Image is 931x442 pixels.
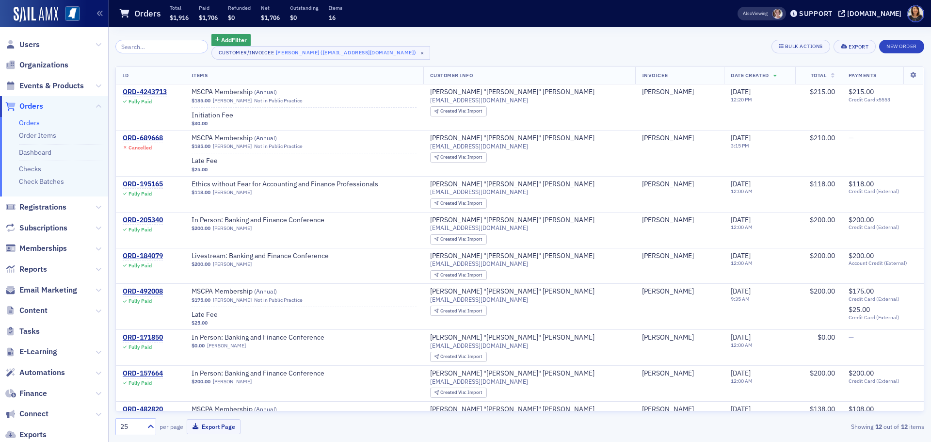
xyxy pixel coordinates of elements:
a: Dashboard [19,148,51,157]
a: MSCPA Membership (Annual) [192,287,314,296]
span: Vaughan Holland [642,216,717,225]
a: E-Learning [5,346,57,357]
span: [DATE] [731,133,751,142]
a: In Person: Banking and Finance Conference [192,216,324,225]
span: Items [192,72,208,79]
a: In Person: Banking and Finance Conference [192,369,324,378]
div: [PERSON_NAME] "[PERSON_NAME]" [PERSON_NAME] [430,405,594,414]
div: [PERSON_NAME] "[PERSON_NAME]" [PERSON_NAME] [430,216,594,225]
span: $138.00 [810,405,835,413]
p: Items [329,4,342,11]
div: Fully Paid [128,262,152,269]
a: ORD-492008 [123,287,163,296]
a: [PERSON_NAME] [642,369,694,378]
div: Import [440,309,482,314]
span: Late Fee [192,157,314,165]
span: $25.00 [192,166,208,173]
div: Created Via: Import [430,306,487,316]
a: ORD-205340 [123,216,163,225]
a: [PERSON_NAME] [642,287,694,296]
time: 12:20 PM [731,96,752,103]
time: 12:00 AM [731,377,753,384]
button: Export [834,40,876,53]
span: $200.00 [849,369,874,377]
a: ORD-482820 [123,405,163,414]
button: Bulk Actions [771,40,830,53]
a: View Homepage [58,6,80,23]
span: ( Annual ) [254,134,277,142]
button: [DOMAIN_NAME] [838,10,905,17]
span: Account Credit (External) [849,260,917,266]
div: [PERSON_NAME] [642,216,694,225]
a: [PERSON_NAME] "[PERSON_NAME]" [PERSON_NAME] [430,333,594,342]
span: $25.00 [849,305,870,314]
a: [PERSON_NAME] "[PERSON_NAME]" [PERSON_NAME] [430,134,594,143]
div: Not in Public Practice [254,98,303,104]
span: Automations [19,367,65,378]
a: [PERSON_NAME] [642,252,694,261]
a: [PERSON_NAME] "[PERSON_NAME]" [PERSON_NAME] [430,252,594,261]
span: $1,916 [170,14,189,21]
a: In Person: Banking and Finance Conference [192,333,324,342]
p: Total [170,4,189,11]
span: Payments [849,72,877,79]
span: Credit Card (External) [849,188,917,195]
div: [PERSON_NAME] [642,134,694,143]
div: Import [440,109,482,114]
div: [PERSON_NAME] "[PERSON_NAME]" [PERSON_NAME] [430,369,594,378]
span: $30.00 [192,120,208,127]
a: [PERSON_NAME] [213,225,252,231]
span: $0.00 [192,343,205,349]
p: Refunded [228,4,251,11]
span: Tasks [19,326,40,337]
span: $185.00 [192,143,210,149]
span: [DATE] [731,251,751,260]
div: Showing out of items [661,422,924,431]
span: Events & Products [19,81,84,91]
a: [PERSON_NAME] [213,98,252,104]
a: ORD-171850 [123,333,163,342]
div: ORD-195165 [123,180,163,189]
span: $200.00 [810,287,835,295]
span: Vaughan Holland [642,180,717,189]
span: [DATE] [731,405,751,413]
span: Vaughan Holland [642,134,717,143]
span: Late Fee [192,311,314,319]
span: $210.00 [810,133,835,142]
span: Connect [19,409,48,419]
a: ORD-157664 [123,369,163,378]
span: Customer Info [430,72,473,79]
h1: Orders [134,8,161,19]
div: Import [440,201,482,206]
span: $200.00 [810,215,835,224]
div: [PERSON_NAME] ([EMAIL_ADDRESS][DOMAIN_NAME]) [276,48,416,57]
div: Fully Paid [128,98,152,105]
a: Tasks [5,326,40,337]
div: Created Via: Import [430,352,487,362]
div: Import [440,390,482,395]
span: ID [123,72,128,79]
input: Search… [115,40,208,53]
span: $108.00 [849,405,874,413]
a: Users [5,39,40,50]
time: 9:35 AM [731,295,750,302]
span: E-Learning [19,346,57,357]
div: Created Via: Import [430,388,487,398]
span: $200.00 [192,261,210,267]
a: Memberships [5,243,67,254]
span: Reports [19,264,47,275]
span: ( Annual ) [254,405,277,413]
span: Add Filter [221,35,247,44]
a: MSCPA Membership (Annual) [192,405,314,414]
span: MSCPA Membership [192,405,314,414]
div: Fully Paid [128,227,152,233]
span: [EMAIL_ADDRESS][DOMAIN_NAME] [430,342,528,349]
span: Credit Card (External) [849,378,917,384]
